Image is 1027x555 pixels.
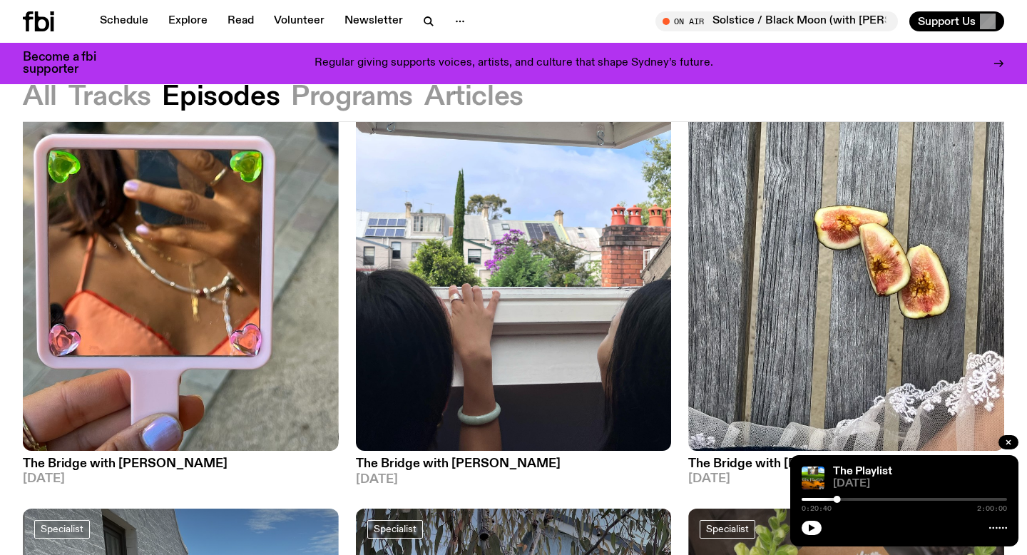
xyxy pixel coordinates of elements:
[162,84,280,110] button: Episodes
[655,11,898,31] button: On AirSolstice / Black Moon (with [PERSON_NAME])
[802,505,832,512] span: 0:20:40
[706,524,749,534] span: Specialist
[356,451,672,485] a: The Bridge with [PERSON_NAME][DATE]
[219,11,262,31] a: Read
[833,479,1007,489] span: [DATE]
[23,30,339,451] img: girl taking a mirror selfie with a pink hand held mirror with love heart jewels on it
[688,30,1004,451] img: three slices of a fig
[23,84,57,110] button: All
[688,473,1004,485] span: [DATE]
[23,51,114,76] h3: Become a fbi supporter
[160,11,216,31] a: Explore
[688,451,1004,485] a: The Bridge with [PERSON_NAME][DATE]
[356,458,672,470] h3: The Bridge with [PERSON_NAME]
[424,84,523,110] button: Articles
[688,458,1004,470] h3: The Bridge with [PERSON_NAME]
[336,11,412,31] a: Newsletter
[833,466,892,477] a: The Playlist
[91,11,157,31] a: Schedule
[356,474,672,486] span: [DATE]
[909,11,1004,31] button: Support Us
[356,30,672,451] img: two girls peeking out the window in the lush sydney suburb of forest lodge
[700,520,755,539] a: Specialist
[23,458,339,470] h3: The Bridge with [PERSON_NAME]
[68,84,151,110] button: Tracks
[918,15,976,28] span: Support Us
[367,520,423,539] a: Specialist
[977,505,1007,512] span: 2:00:00
[23,473,339,485] span: [DATE]
[41,524,83,534] span: Specialist
[23,451,339,485] a: The Bridge with [PERSON_NAME][DATE]
[34,520,90,539] a: Specialist
[265,11,333,31] a: Volunteer
[374,524,417,534] span: Specialist
[291,84,413,110] button: Programs
[315,57,713,70] p: Regular giving supports voices, artists, and culture that shape Sydney’s future.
